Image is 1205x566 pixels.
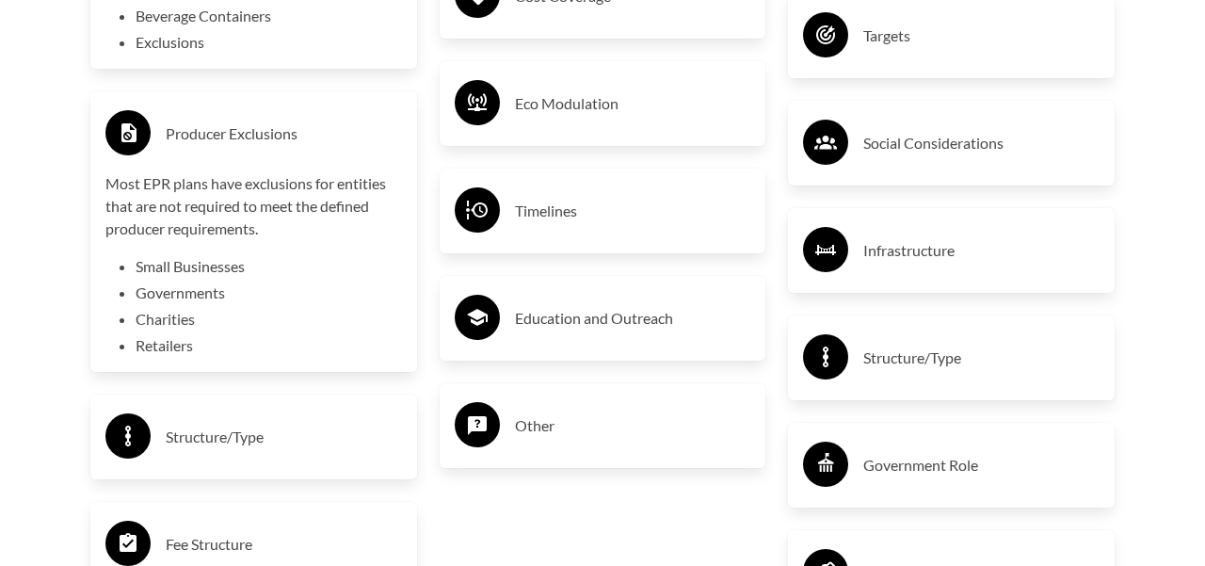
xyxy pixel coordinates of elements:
[863,343,1100,373] h3: Structure/Type
[863,450,1100,480] h3: Government Role
[166,529,402,559] h3: Fee Structure
[105,172,402,240] p: Most EPR plans have exclusions for entities that are not required to meet the defined producer re...
[166,119,402,149] h3: Producer Exclusions
[136,31,402,54] li: Exclusions
[515,89,751,119] h3: Eco Modulation
[863,235,1100,266] h3: Infrastructure
[136,5,402,27] li: Beverage Containers
[863,21,1100,51] h3: Targets
[136,334,402,357] li: Retailers
[863,128,1100,158] h3: Social Considerations
[136,255,402,278] li: Small Businesses
[515,196,751,226] h3: Timelines
[166,422,402,452] h3: Structure/Type
[136,282,402,304] li: Governments
[515,303,751,333] h3: Education and Outreach
[136,308,402,331] li: Charities
[515,411,751,441] h3: Other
